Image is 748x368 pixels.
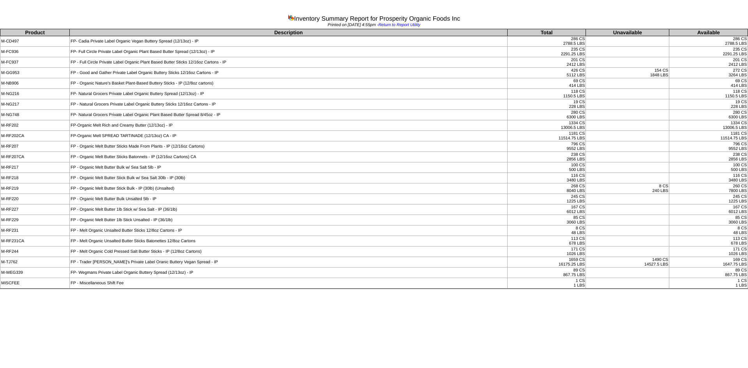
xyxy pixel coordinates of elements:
[0,89,70,99] td: M-NG216
[669,68,748,78] td: 272 CS 3264 LBS
[0,68,70,78] td: M-GG953
[669,268,748,278] td: 89 CS 867.75 LBS
[0,268,70,278] td: M-WEG339
[669,99,748,110] td: 19 CS 228 LBS
[70,162,508,173] td: FP - Organic Melt Butter Bulk w/ Sea Salt 5lb - IP
[70,120,508,131] td: FP-Organic Melt Rich and Creamy Butter (12/13oz) - IP
[586,183,669,194] td: 8 CS 240 LBS
[507,225,586,236] td: 8 CS 48 LBS
[669,36,748,47] td: 286 CS 2788.5 LBS
[0,110,70,120] td: M-NG748
[669,247,748,257] td: 171 CS 1026 LBS
[70,173,508,183] td: FP - Organic Melt Butter Stick Bulk w/ Sea Salt 30lb - IP (30lb)
[669,131,748,141] td: 1181 CS 11514.75 LBS
[507,110,586,120] td: 280 CS 6300 LBS
[0,173,70,183] td: M-RF218
[507,152,586,162] td: 238 CS 2856 LBS
[0,152,70,162] td: M-RF207CA
[0,215,70,225] td: M-RF229
[70,225,508,236] td: FP - Melt Organic Unsalted Butter Sticks 12/8oz Cartons - IP
[378,23,420,27] a: Return to Report Utility
[0,120,70,131] td: M-RF202
[507,162,586,173] td: 100 CS 500 LBS
[669,225,748,236] td: 8 CS 48 LBS
[0,141,70,152] td: M-RF207
[669,152,748,162] td: 238 CS 2856 LBS
[0,162,70,173] td: M-RF217
[70,78,508,89] td: FP - Organic Nature's Basket Plant-Based Buttery Sticks - IP (12/8oz cartons)
[669,47,748,57] td: 235 CS 2291.25 LBS
[0,236,70,247] td: M-RF231CA
[507,247,586,257] td: 171 CS 1026 LBS
[0,78,70,89] td: M-NB906
[507,141,586,152] td: 796 CS 9552 LBS
[507,29,586,36] th: Total
[0,47,70,57] td: M-FC936
[0,183,70,194] td: M-RF219
[669,257,748,268] td: 169 CS 1647.75 LBS
[669,162,748,173] td: 100 CS 500 LBS
[669,204,748,215] td: 167 CS 6012 LBS
[507,57,586,68] td: 201 CS 2412 LBS
[507,204,586,215] td: 167 CS 6012 LBS
[507,215,586,225] td: 85 CS 3060 LBS
[70,141,508,152] td: FP - Organic Melt Butter Sticks Made From Plants - IP (12/16oz Cartons)
[70,268,508,278] td: FP- Wegmans Private Label Organic Buttery Spread (12/13oz) - IP
[586,29,669,36] th: Unavailable
[669,29,748,36] th: Available
[669,183,748,194] td: 260 CS 7800 LBS
[669,110,748,120] td: 280 CS 6300 LBS
[70,29,508,36] th: Description
[507,236,586,247] td: 113 CS 678 LBS
[0,204,70,215] td: M-RF227
[669,236,748,247] td: 113 CS 678 LBS
[70,131,508,141] td: FP-Organic Melt SPREAD TARTINADE (12/13oz) CA - IP
[507,257,586,268] td: 1659 CS 16175.25 LBS
[669,89,748,99] td: 118 CS 1150.5 LBS
[0,278,70,289] td: MISCFEE
[70,247,508,257] td: FP - Melt Organic Cold Pressed Salt Butter Sticks - IP (12/8oz Cartons)
[70,194,508,204] td: FP - Organic Melt Butter Bulk Unsalted 5lb - IP
[70,36,508,47] td: FP- Cadia Private Label Organic Vegan Buttery Spread (12/13oz) - IP
[0,225,70,236] td: M-RF231
[669,141,748,152] td: 796 CS 9552 LBS
[70,68,508,78] td: FP - Good and Gather Private Label Organic Buttery Sticks 12/16oz Cartons - IP
[70,204,508,215] td: FP - Organic Melt Butter 1lb Stick w/ Sea Salt - IP (36/1lb)
[70,110,508,120] td: FP- Natural Grocers Private Label Organic Plant Based Butter Spread 8/45oz - IP
[669,194,748,204] td: 245 CS 1225 LBS
[507,131,586,141] td: 1181 CS 11514.75 LBS
[288,14,294,21] img: graph.gif
[507,173,586,183] td: 116 CS 3480 LBS
[0,247,70,257] td: M-RF244
[669,120,748,131] td: 1334 CS 13006.5 LBS
[0,36,70,47] td: M-CD497
[507,68,586,78] td: 426 CS 5112 LBS
[70,99,508,110] td: FP - Natural Grocers Private Label Organic Buttery Sticks 12/16oz Cartons - IP
[507,120,586,131] td: 1334 CS 13006.5 LBS
[507,89,586,99] td: 118 CS 1150.5 LBS
[0,194,70,204] td: M-RF220
[669,57,748,68] td: 201 CS 2412 LBS
[70,257,508,268] td: FP - Trader [PERSON_NAME]'s Private Label Oranic Buttery Vegan Spread - IP
[507,36,586,47] td: 286 CS 2788.5 LBS
[0,131,70,141] td: M-RF202CA
[0,99,70,110] td: M-NG217
[586,257,669,268] td: 1490 CS 14527.5 LBS
[70,47,508,57] td: FP- Full Circle Private Label Organic Plant Based Butter Spread (12/13oz) - IP
[669,173,748,183] td: 116 CS 3480 LBS
[0,57,70,68] td: M-FC937
[507,47,586,57] td: 235 CS 2291.25 LBS
[507,99,586,110] td: 19 CS 228 LBS
[669,78,748,89] td: 69 CS 414 LBS
[70,152,508,162] td: FP - Organic Melt Butter Sticks Batonnets - IP (12/16oz Cartons) CA
[70,215,508,225] td: FP - Organic Melt Butter 1lb Stick Unsalted - IP (36/1lb)
[507,183,586,194] td: 268 CS 8040 LBS
[669,215,748,225] td: 85 CS 3060 LBS
[70,57,508,68] td: FP - Full Circle Private Label Organic Plant Based Butter Sticks 12/16oz Cartons - IP
[0,257,70,268] td: M-TJ762
[507,194,586,204] td: 245 CS 1225 LBS
[70,89,508,99] td: FP- Natural Grocers Private Label Organic Buttery Spread (12/13oz) - IP
[70,236,508,247] td: FP - Melt Organic Unsalted Butter Sticks Batonettes 12/8oz Cartons
[70,278,508,289] td: FP - Miscellaneous Shift Fee
[507,78,586,89] td: 69 CS 414 LBS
